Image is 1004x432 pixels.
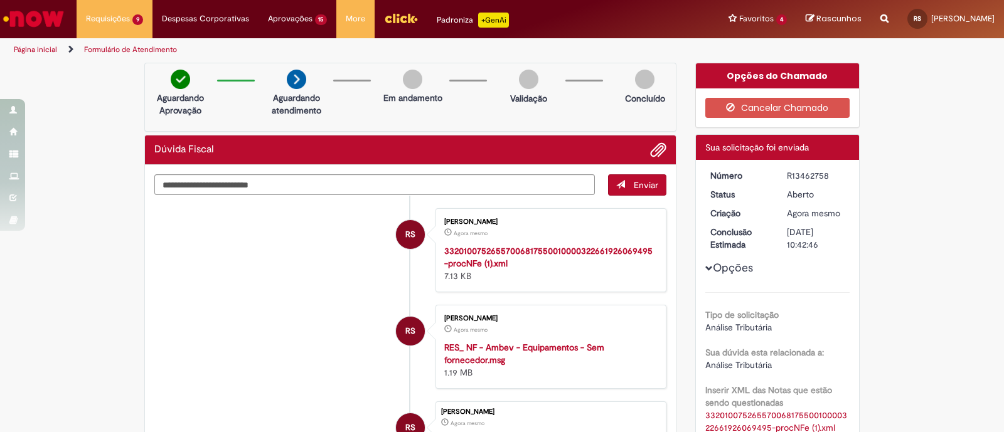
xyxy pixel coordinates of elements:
div: 29/08/2025 14:42:42 [787,207,845,219]
time: 29/08/2025 14:42:42 [451,419,484,427]
div: [DATE] 10:42:46 [787,226,845,251]
div: 7.13 KB [444,245,653,282]
span: RS [914,14,921,23]
p: Concluído [625,92,665,105]
div: 1.19 MB [444,341,653,379]
button: Cancelar Chamado [705,98,850,118]
span: Aprovações [268,13,312,25]
div: Opções do Chamado [696,63,860,88]
p: +GenAi [478,13,509,28]
a: Rascunhos [806,13,862,25]
img: img-circle-grey.png [403,70,422,89]
div: [PERSON_NAME] [441,408,660,416]
p: Aguardando atendimento [266,92,327,117]
div: [PERSON_NAME] [444,315,653,322]
dt: Número [701,169,778,182]
span: Análise Tributária [705,359,772,371]
h2: Dúvida Fiscal Histórico de tíquete [154,144,214,155]
p: Aguardando Aprovação [150,92,211,117]
div: Rafael Braiani Santos [396,220,425,249]
span: [PERSON_NAME] [931,13,995,24]
div: Rafael Braiani Santos [396,317,425,345]
span: 4 [776,14,787,25]
span: Despesas Corporativas [162,13,249,25]
ul: Trilhas de página [9,38,660,61]
a: RES_ NF - Ambev - Equipamentos - Sem fornecedor.msg [444,342,604,366]
span: 9 [132,14,143,25]
span: Rascunhos [816,13,862,24]
button: Enviar [608,174,666,196]
dt: Status [701,188,778,201]
b: Tipo de solicitação [705,309,779,320]
span: Enviar [634,179,658,191]
img: check-circle-green.png [171,70,190,89]
span: Agora mesmo [454,326,488,334]
time: 29/08/2025 14:42:40 [454,229,488,237]
img: arrow-next.png [287,70,306,89]
span: Favoritos [739,13,774,25]
dt: Criação [701,207,778,219]
span: Requisições [86,13,130,25]
div: Aberto [787,188,845,201]
span: Análise Tributária [705,322,772,333]
p: Em andamento [383,92,442,104]
span: More [346,13,365,25]
b: Inserir XML das Notas que estão sendo questionadas [705,384,832,408]
span: RS [405,316,415,346]
span: RS [405,219,415,250]
img: img-circle-grey.png [635,70,654,89]
dt: Conclusão Estimada [701,226,778,251]
img: img-circle-grey.png [519,70,538,89]
a: Formulário de Atendimento [84,45,177,55]
div: Padroniza [437,13,509,28]
span: 15 [315,14,328,25]
time: 29/08/2025 14:42:42 [787,208,840,219]
p: Validação [510,92,547,105]
img: click_logo_yellow_360x200.png [384,9,418,28]
b: Sua dúvida esta relacionada a: [705,347,824,358]
span: Agora mesmo [787,208,840,219]
textarea: Digite sua mensagem aqui... [154,174,595,196]
div: [PERSON_NAME] [444,218,653,226]
span: Agora mesmo [454,229,488,237]
span: Agora mesmo [451,419,484,427]
div: R13462758 [787,169,845,182]
span: Sua solicitação foi enviada [705,142,809,153]
img: ServiceNow [1,6,66,31]
button: Adicionar anexos [650,142,666,158]
a: 33201007526557006817550010000322661926069495-procNFe (1).xml [444,245,653,269]
a: Página inicial [14,45,57,55]
time: 29/08/2025 14:42:29 [454,326,488,334]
